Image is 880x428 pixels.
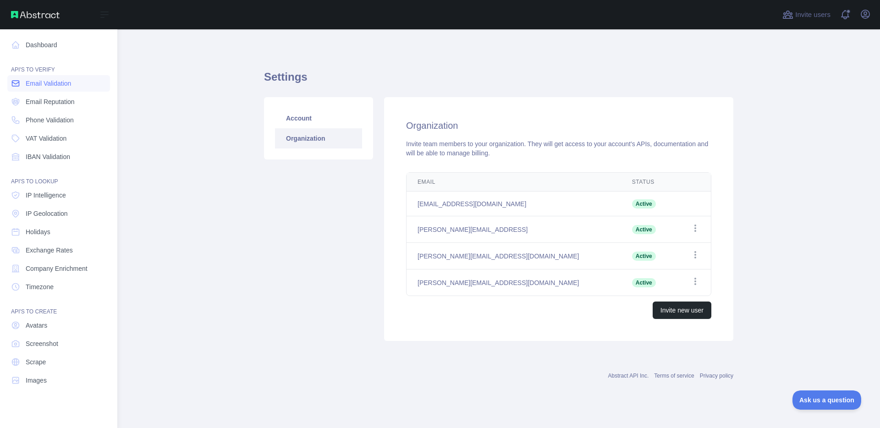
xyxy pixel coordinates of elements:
a: Terms of service [654,373,694,379]
td: [EMAIL_ADDRESS][DOMAIN_NAME] [407,192,621,216]
th: Email [407,173,621,192]
h2: Organization [406,119,711,132]
span: IP Geolocation [26,209,68,218]
a: Avatars [7,317,110,334]
div: API'S TO CREATE [7,297,110,315]
a: Timezone [7,279,110,295]
span: Active [632,252,656,261]
span: Holidays [26,227,50,236]
a: Email Reputation [7,93,110,110]
span: Active [632,199,656,209]
a: Images [7,372,110,389]
a: Company Enrichment [7,260,110,277]
span: VAT Validation [26,134,66,143]
a: Holidays [7,224,110,240]
span: Email Reputation [26,97,75,106]
a: Account [275,108,362,128]
button: Invite users [781,7,832,22]
span: Active [632,225,656,234]
span: Screenshot [26,339,58,348]
a: Organization [275,128,362,148]
iframe: Toggle Customer Support [792,390,862,410]
a: Privacy policy [700,373,733,379]
a: Screenshot [7,335,110,352]
a: Exchange Rates [7,242,110,258]
button: Invite new user [653,302,711,319]
td: [PERSON_NAME][EMAIL_ADDRESS][DOMAIN_NAME] [407,243,621,269]
td: [PERSON_NAME][EMAIL_ADDRESS][DOMAIN_NAME] [407,269,621,296]
a: VAT Validation [7,130,110,147]
span: Phone Validation [26,115,74,125]
a: IP Geolocation [7,205,110,222]
span: Images [26,376,47,385]
a: Phone Validation [7,112,110,128]
a: Email Validation [7,75,110,92]
span: IBAN Validation [26,152,70,161]
a: Scrape [7,354,110,370]
div: API'S TO VERIFY [7,55,110,73]
span: IP Intelligence [26,191,66,200]
span: Timezone [26,282,54,291]
a: IP Intelligence [7,187,110,203]
h1: Settings [264,70,733,92]
img: Abstract API [11,11,60,18]
span: Email Validation [26,79,71,88]
a: Abstract API Inc. [608,373,649,379]
span: Company Enrichment [26,264,88,273]
a: IBAN Validation [7,148,110,165]
span: Active [632,278,656,287]
span: Exchange Rates [26,246,73,255]
div: Invite team members to your organization. They will get access to your account's APIs, documentat... [406,139,711,158]
div: API'S TO LOOKUP [7,167,110,185]
span: Avatars [26,321,47,330]
td: [PERSON_NAME][EMAIL_ADDRESS] [407,216,621,243]
span: Scrape [26,357,46,367]
th: Status [621,173,675,192]
a: Dashboard [7,37,110,53]
span: Invite users [795,10,830,20]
